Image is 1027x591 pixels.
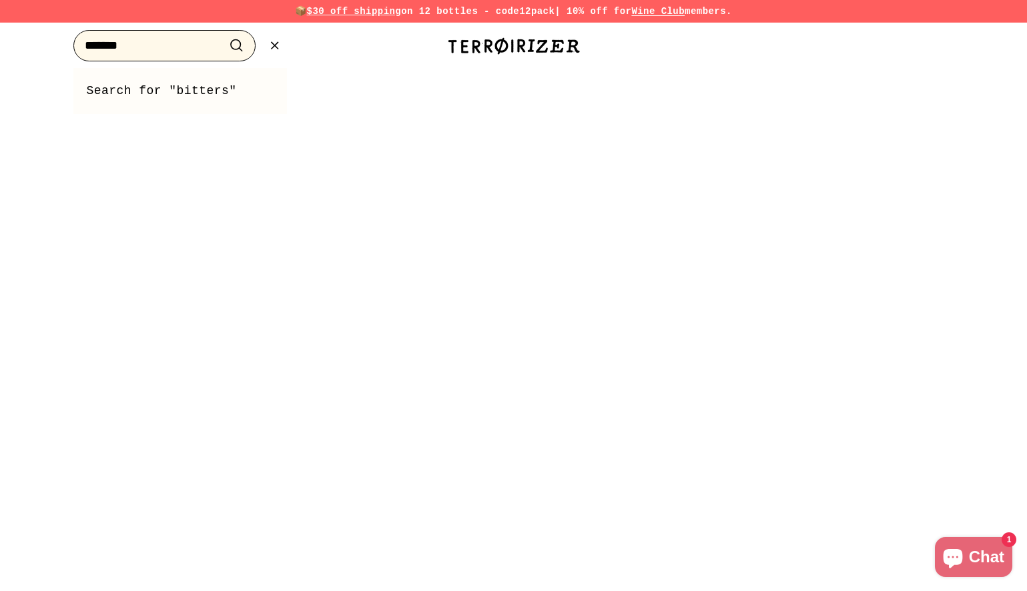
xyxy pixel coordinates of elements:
a: Wine Club [631,6,685,17]
inbox-online-store-chat: Shopify online store chat [931,537,1016,580]
p: 📦 on 12 bottles - code | 10% off for members. [40,4,988,19]
span: $30 off shipping [307,6,402,17]
a: Search for "bitters" [87,81,274,101]
strong: 12pack [519,6,555,17]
